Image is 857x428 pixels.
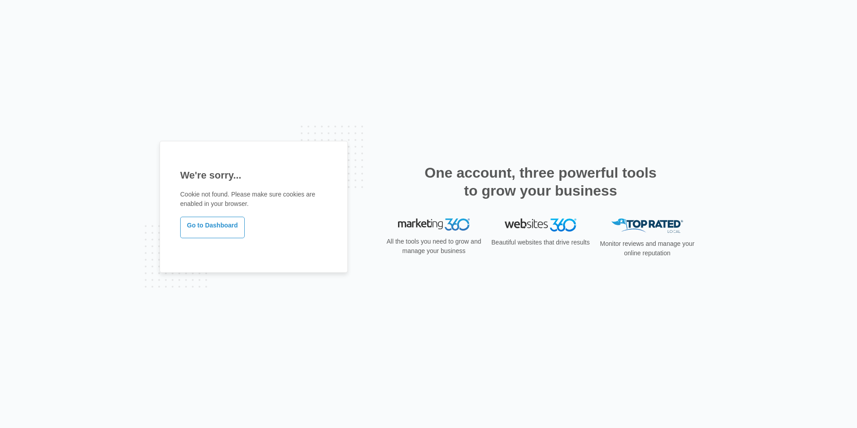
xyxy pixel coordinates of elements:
[505,218,576,231] img: Websites 360
[422,164,659,200] h2: One account, three powerful tools to grow your business
[180,190,327,209] p: Cookie not found. Please make sure cookies are enabled in your browser.
[611,218,683,233] img: Top Rated Local
[180,217,245,238] a: Go to Dashboard
[384,237,484,256] p: All the tools you need to grow and manage your business
[597,239,697,258] p: Monitor reviews and manage your online reputation
[180,168,327,183] h1: We're sorry...
[398,218,470,231] img: Marketing 360
[490,238,591,247] p: Beautiful websites that drive results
